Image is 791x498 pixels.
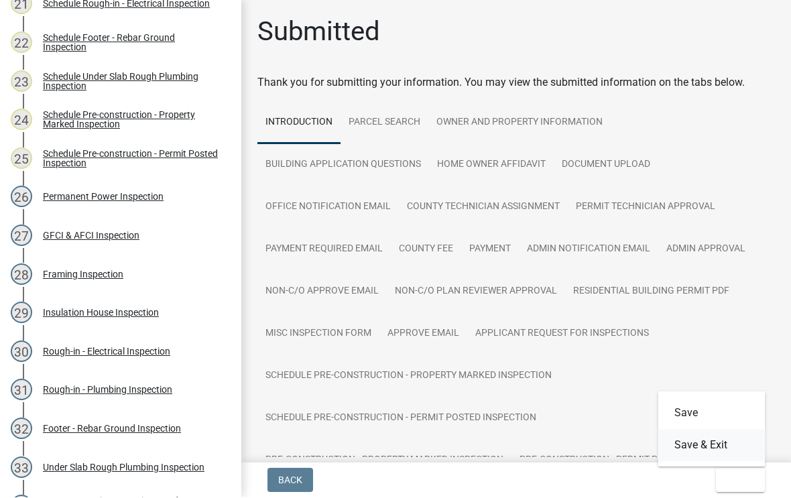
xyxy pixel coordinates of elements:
div: Schedule Pre-construction - Property Marked Inspection [43,111,220,129]
button: Exit [716,469,765,493]
a: Residential Building Permit PDF [565,271,737,314]
a: Schedule Pre-construction - Property Marked Inspection [257,355,560,398]
button: Back [267,469,313,493]
span: Back [278,475,302,486]
a: Parcel search [341,102,428,145]
a: Office Notification Email [257,186,399,229]
div: Insulation House Inspection [43,308,159,318]
a: Admin Approval [658,229,753,271]
div: Exit [658,392,766,467]
div: 27 [11,225,32,247]
div: Schedule Footer - Rebar Ground Inspection [43,34,220,52]
a: Applicant Request for Inspections [467,313,657,356]
div: Footer - Rebar Ground Inspection [43,424,181,434]
a: Pre-construction - Permit Posted Inspection [511,440,750,483]
div: 32 [11,418,32,440]
div: Thank you for submitting your information. You may view the submitted information on the tabs below. [257,75,775,91]
a: Introduction [257,102,341,145]
div: 28 [11,264,32,286]
button: Save [658,397,766,430]
div: Schedule Pre-construction - Permit Posted Inspection [43,149,220,168]
a: Payment [461,229,519,271]
a: Schedule Pre-construction - Permit Posted Inspection [257,397,544,440]
a: County Technician Assignment [399,186,568,229]
div: 24 [11,109,32,131]
a: Approve Email [379,313,467,356]
div: 25 [11,148,32,170]
a: Home Owner Affidavit [429,144,554,187]
a: Document Upload [554,144,658,187]
div: Permanent Power Inspection [43,192,164,202]
h1: Submitted [257,16,380,48]
div: Framing Inspection [43,270,123,279]
a: Admin Notification Email [519,229,658,271]
div: 22 [11,32,32,54]
div: Rough-in - Electrical Inspection [43,347,170,357]
div: Rough-in - Plumbing Inspection [43,385,172,395]
a: Payment Required Email [257,229,391,271]
div: 33 [11,457,32,479]
a: Misc Inspection Form [257,313,379,356]
div: Schedule Under Slab Rough Plumbing Inspection [43,72,220,91]
a: Pre-construction - Property Marked Inspection [257,440,511,483]
div: 29 [11,302,32,324]
div: Under Slab Rough Plumbing Inspection [43,463,204,473]
a: Owner and Property Information [428,102,611,145]
div: GFCI & AFCI Inspection [43,231,139,241]
a: Non-C/O Approve Email [257,271,387,314]
a: Permit Technician Approval [568,186,723,229]
div: 23 [11,71,32,92]
a: County Fee [391,229,461,271]
button: Save & Exit [658,430,766,462]
div: 30 [11,341,32,363]
div: 26 [11,186,32,208]
div: 31 [11,379,32,401]
a: Building Application Questions [257,144,429,187]
a: Non-C/O Plan Reviewer Approval [387,271,565,314]
span: Exit [727,475,746,486]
